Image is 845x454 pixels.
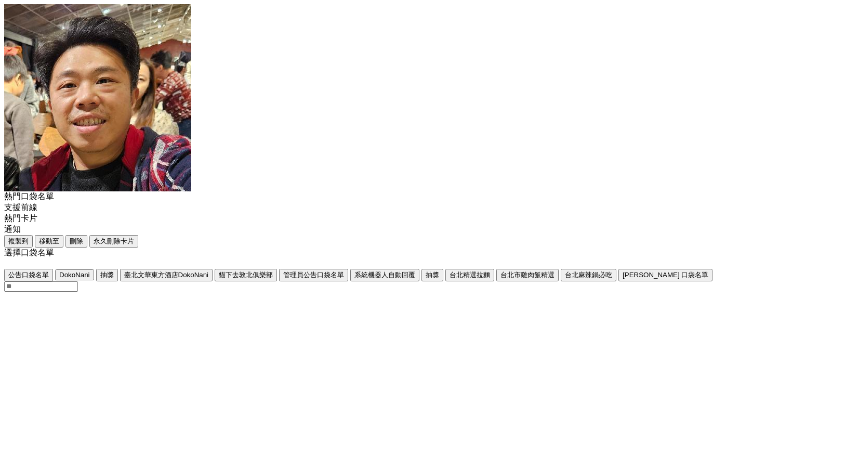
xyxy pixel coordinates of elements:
button: 永久刪除卡片 [89,235,138,248]
button: 系統機器人自動回覆 [350,269,419,281]
div: 通知 [4,224,841,235]
button: 台北市雞肉飯精選 [496,269,559,281]
button: 複製到 [4,235,33,248]
div: 熱門口袋名單 [4,191,841,202]
button: [PERSON_NAME] 口袋名單 [618,269,712,281]
button: 公告口袋名單 [4,269,53,281]
button: DokoNani [55,269,94,280]
button: 移動至 [35,235,63,248]
div: 選擇口袋名單 [4,248,841,258]
button: 管理員公告口袋名單 [279,269,348,281]
button: 台北精選拉麵 [445,269,494,281]
div: 熱門卡片 [4,213,841,224]
button: 刪除 [65,235,87,248]
button: 台北麻辣鍋必吃 [561,269,616,281]
button: 臺北文華東方酒店DokoNani [120,269,213,281]
img: Visruth.jpg not found [4,4,191,191]
button: 貓下去敦北俱樂部 [215,269,277,281]
div: 支援前線 [4,202,841,213]
button: 抽獎 [96,269,118,281]
button: 抽獎 [421,269,443,281]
